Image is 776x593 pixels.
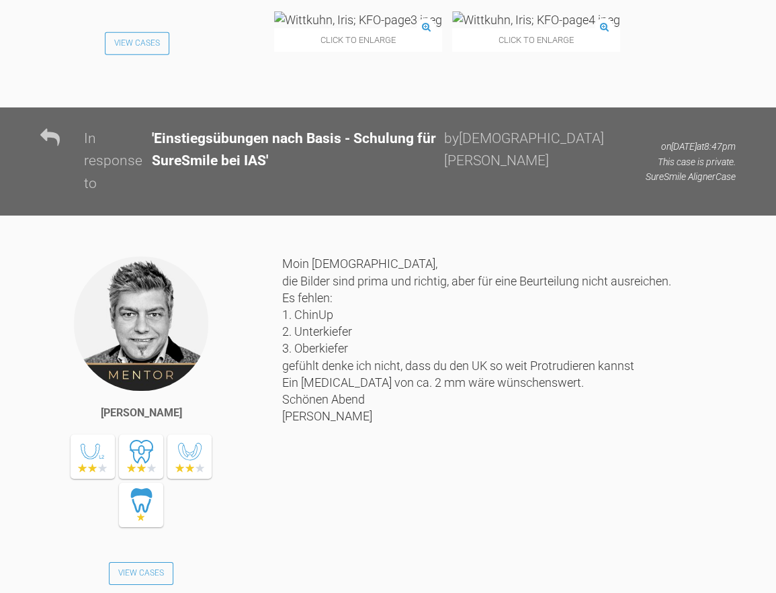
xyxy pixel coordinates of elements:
div: by [DEMOGRAPHIC_DATA][PERSON_NAME] [444,128,634,195]
a: View Cases [109,562,173,585]
div: In response to [84,128,148,195]
span: Click to enlarge [274,28,442,52]
div: [PERSON_NAME] [101,404,182,422]
a: View Cases [105,32,169,55]
p: SureSmile Aligner Case [646,169,736,184]
img: Wittkuhn, Iris; KFO-page3.jpeg [274,11,442,28]
div: ' Einstiegsübungen nach Basis - Schulung für SureSmile bei IAS ' [152,128,441,195]
img: Wittkuhn, Iris; KFO-page4.jpeg [452,11,620,28]
p: on [DATE] at 8:47pm [646,139,736,154]
span: Click to enlarge [452,28,620,52]
p: This case is private. [646,154,736,169]
img: Jens Dr. Nolte [73,255,210,392]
